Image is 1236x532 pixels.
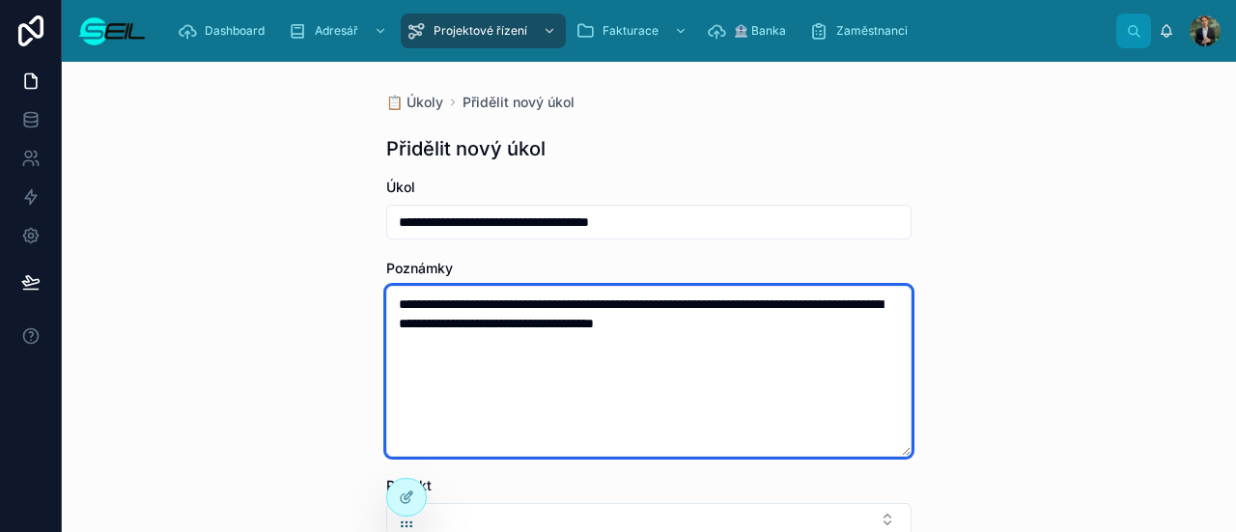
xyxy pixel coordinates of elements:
[386,93,443,112] a: 📋 Úkoly
[803,14,921,48] a: Zaměstnanci
[172,14,278,48] a: Dashboard
[205,23,265,39] span: Dashboard
[570,14,697,48] a: Fakturace
[386,179,415,195] span: Úkol
[315,23,358,39] span: Adresář
[162,10,1116,52] div: scrollable content
[603,23,659,39] span: Fakturace
[386,260,453,276] span: Poznámky
[463,93,575,112] a: Přidělit nový úkol
[836,23,908,39] span: Zaměstnanci
[734,23,786,39] span: 🏦 Banka
[701,14,800,48] a: 🏦 Banka
[434,23,527,39] span: Projektové řízení
[77,15,147,46] img: App logo
[282,14,397,48] a: Adresář
[401,14,566,48] a: Projektové řízení
[386,135,546,162] h1: Přidělit nový úkol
